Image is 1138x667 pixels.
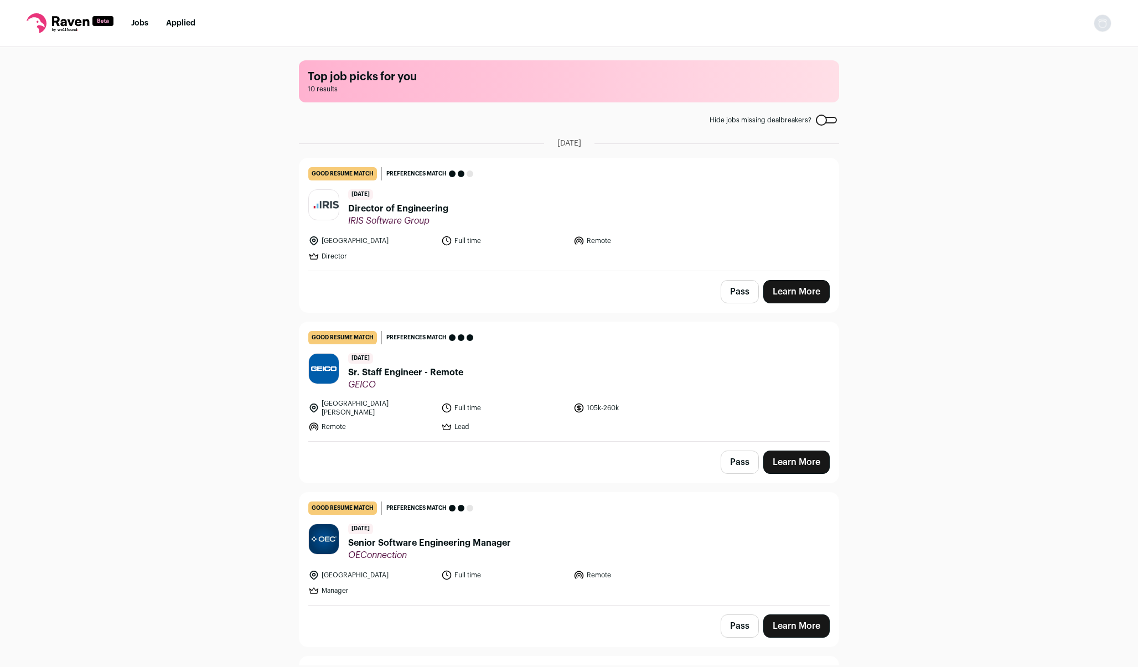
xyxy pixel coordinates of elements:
a: good resume match Preferences match [DATE] Sr. Staff Engineer - Remote GEICO [GEOGRAPHIC_DATA][PE... [299,322,839,441]
span: [DATE] [348,189,373,200]
li: Full time [441,399,567,417]
li: Full time [441,235,567,246]
span: GEICO [348,379,463,390]
a: Jobs [131,19,148,27]
button: Pass [721,451,759,474]
button: Open dropdown [1094,14,1111,32]
a: Learn More [763,280,830,303]
li: Remote [573,570,700,581]
a: Learn More [763,614,830,638]
span: IRIS Software Group [348,215,448,226]
img: e7fb4297ba8c5ced1f472c442787bfffab691daf77ea025d0c4f7127c54bb784.jpg [309,201,339,209]
span: [DATE] [348,353,373,364]
span: Preferences match [386,168,447,179]
li: 105k-260k [573,399,700,417]
a: good resume match Preferences match [DATE] Director of Engineering IRIS Software Group [GEOGRAPHI... [299,158,839,271]
span: [DATE] [348,524,373,534]
div: good resume match [308,331,377,344]
li: [GEOGRAPHIC_DATA] [308,235,434,246]
li: Remote [573,235,700,246]
li: Remote [308,421,434,432]
span: Sr. Staff Engineer - Remote [348,366,463,379]
span: Hide jobs missing dealbreakers? [710,116,811,125]
li: Director [308,251,434,262]
li: [GEOGRAPHIC_DATA] [308,570,434,581]
img: c0f41ab981afd39e6cf1755a373955d5e75d51fdb0f413165aa0b53c3d8d492b [309,524,339,554]
span: Director of Engineering [348,202,448,215]
a: Applied [166,19,195,27]
a: good resume match Preferences match [DATE] Senior Software Engineering Manager OEConnection [GEOG... [299,493,839,605]
img: 58da5fe15ec08c86abc5c8fb1424a25c13b7d5ca55c837a70c380ea5d586a04d.jpg [309,354,339,384]
div: good resume match [308,501,377,515]
li: Full time [441,570,567,581]
button: Pass [721,614,759,638]
div: good resume match [308,167,377,180]
li: Manager [308,585,434,596]
span: Senior Software Engineering Manager [348,536,511,550]
span: Preferences match [386,332,447,343]
li: Lead [441,421,567,432]
h1: Top job picks for you [308,69,830,85]
img: nopic.png [1094,14,1111,32]
span: OEConnection [348,550,511,561]
button: Pass [721,280,759,303]
span: [DATE] [557,138,581,149]
li: [GEOGRAPHIC_DATA][PERSON_NAME] [308,399,434,417]
span: Preferences match [386,503,447,514]
a: Learn More [763,451,830,474]
span: 10 results [308,85,830,94]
